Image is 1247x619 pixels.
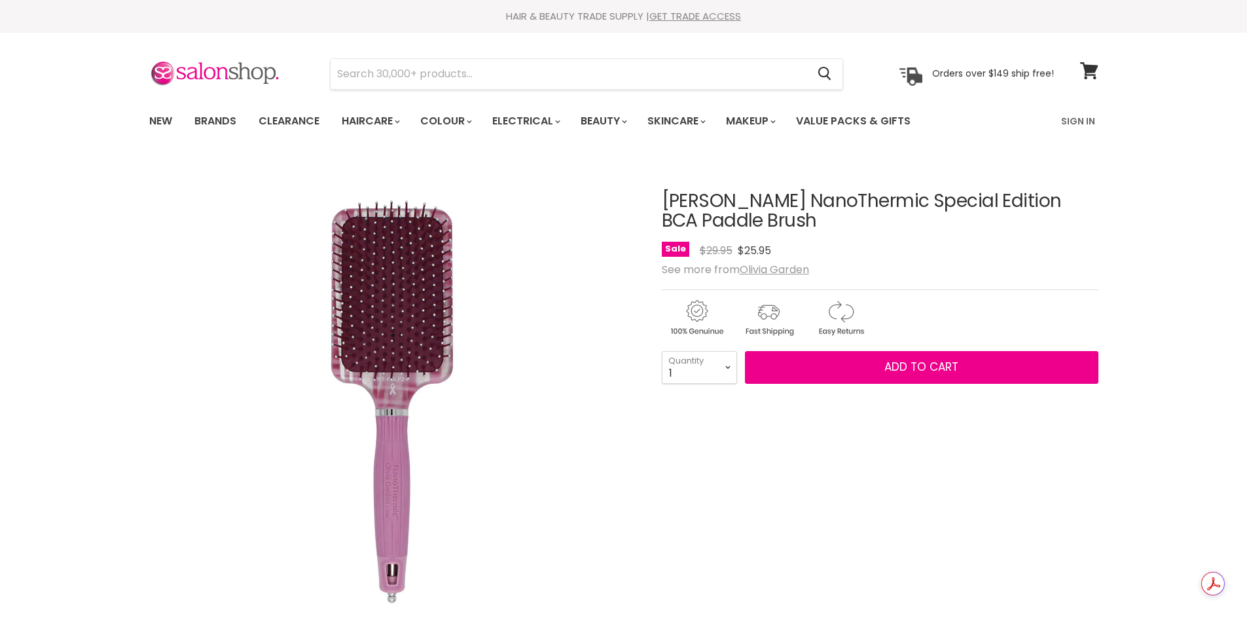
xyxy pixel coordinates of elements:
[740,262,809,277] a: Olivia Garden
[734,298,803,338] img: shipping.gif
[1053,107,1103,135] a: Sign In
[410,107,480,135] a: Colour
[331,59,808,89] input: Search
[806,298,875,338] img: returns.gif
[482,107,568,135] a: Electrical
[662,242,689,257] span: Sale
[638,107,714,135] a: Skincare
[662,351,737,384] select: Quantity
[249,107,329,135] a: Clearance
[133,102,1115,140] nav: Main
[662,262,809,277] span: See more from
[185,107,246,135] a: Brands
[808,59,842,89] button: Search
[139,107,182,135] a: New
[571,107,635,135] a: Beauty
[716,107,784,135] a: Makeup
[738,243,771,258] span: $25.95
[700,243,732,258] span: $29.95
[932,67,1054,79] p: Orders over $149 ship free!
[662,298,731,338] img: genuine.gif
[330,58,843,90] form: Product
[139,102,987,140] ul: Main menu
[332,107,408,135] a: Haircare
[649,9,741,23] a: GET TRADE ACCESS
[133,10,1115,23] div: HAIR & BEAUTY TRADE SUPPLY |
[662,191,1098,232] h1: [PERSON_NAME] NanoThermic Special Edition BCA Paddle Brush
[786,107,920,135] a: Value Packs & Gifts
[884,359,958,375] span: Add to cart
[745,351,1098,384] button: Add to cart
